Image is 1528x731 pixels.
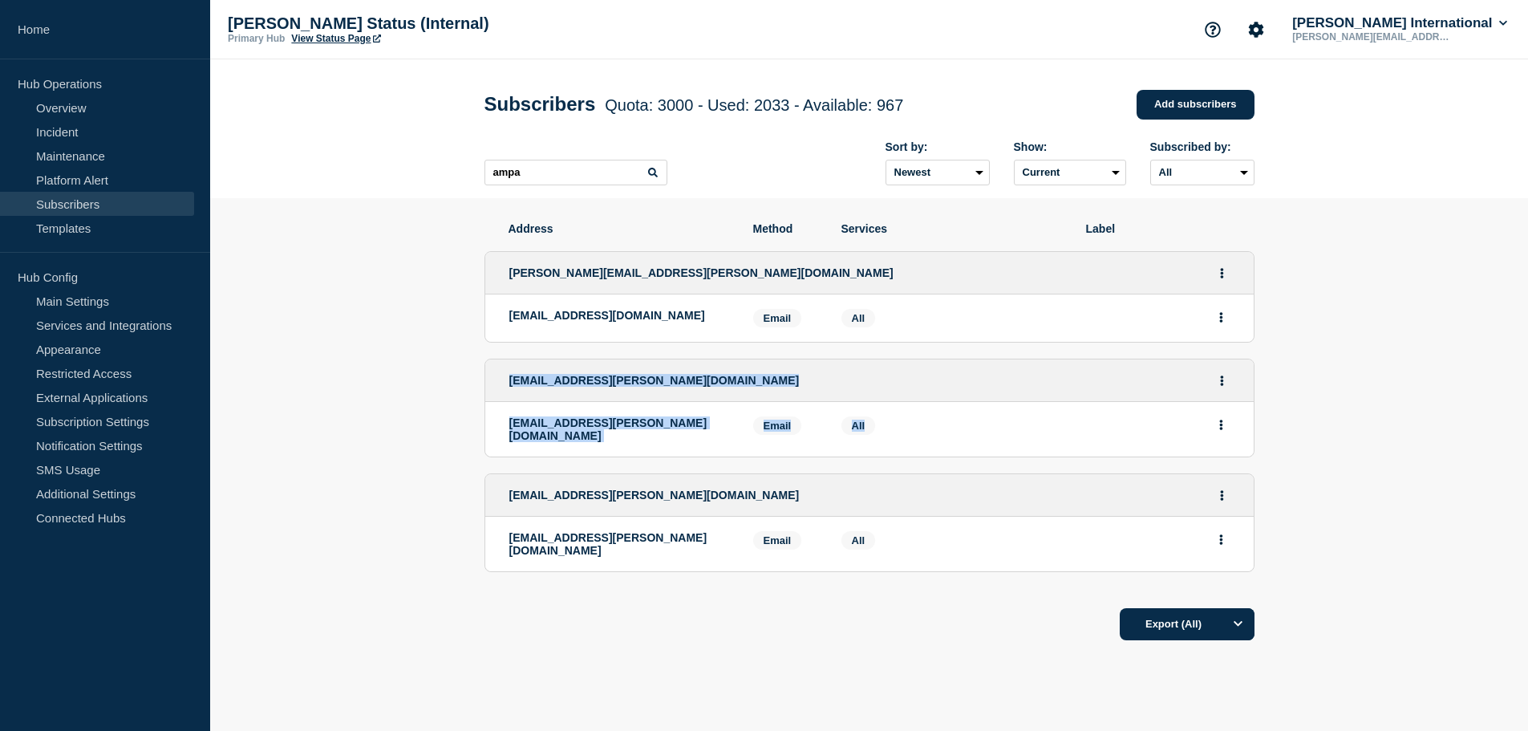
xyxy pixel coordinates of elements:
p: [PERSON_NAME][EMAIL_ADDRESS][PERSON_NAME][DOMAIN_NAME] [1289,31,1456,43]
select: Deleted [1014,160,1126,185]
p: [PERSON_NAME] Status (Internal) [228,14,549,33]
span: [PERSON_NAME][EMAIL_ADDRESS][PERSON_NAME][DOMAIN_NAME] [509,266,894,279]
button: Actions [1212,261,1232,286]
span: [EMAIL_ADDRESS][PERSON_NAME][DOMAIN_NAME] [509,374,800,387]
span: All [852,534,865,546]
p: [EMAIL_ADDRESS][DOMAIN_NAME] [509,309,729,322]
button: [PERSON_NAME] International [1289,15,1510,31]
span: Method [753,222,817,235]
span: Label [1086,222,1230,235]
div: Sort by: [886,140,990,153]
p: Primary Hub [228,33,285,44]
div: Subscribed by: [1150,140,1254,153]
p: [EMAIL_ADDRESS][PERSON_NAME][DOMAIN_NAME] [509,416,729,442]
span: Email [753,531,802,550]
p: [EMAIL_ADDRESS][PERSON_NAME][DOMAIN_NAME] [509,531,729,557]
span: All [852,312,865,324]
button: Options [1222,608,1254,640]
button: Actions [1211,305,1231,330]
span: Services [841,222,1062,235]
select: Subscribed by [1150,160,1254,185]
span: Email [753,416,802,435]
span: Address [509,222,729,235]
button: Actions [1212,483,1232,508]
input: Search subscribers [484,160,667,185]
span: Quota: 3000 - Used: 2033 - Available: 967 [605,96,903,114]
span: Email [753,309,802,327]
button: Support [1196,13,1230,47]
a: View Status Page [291,33,380,44]
button: Actions [1212,368,1232,393]
button: Export (All) [1120,608,1254,640]
div: Show: [1014,140,1126,153]
span: [EMAIL_ADDRESS][PERSON_NAME][DOMAIN_NAME] [509,489,800,502]
h1: Subscribers [484,93,904,116]
span: All [852,420,865,432]
button: Account settings [1239,13,1273,47]
button: Actions [1211,412,1231,437]
a: Add subscribers [1137,90,1254,120]
select: Sort by [886,160,990,185]
button: Actions [1211,527,1231,552]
